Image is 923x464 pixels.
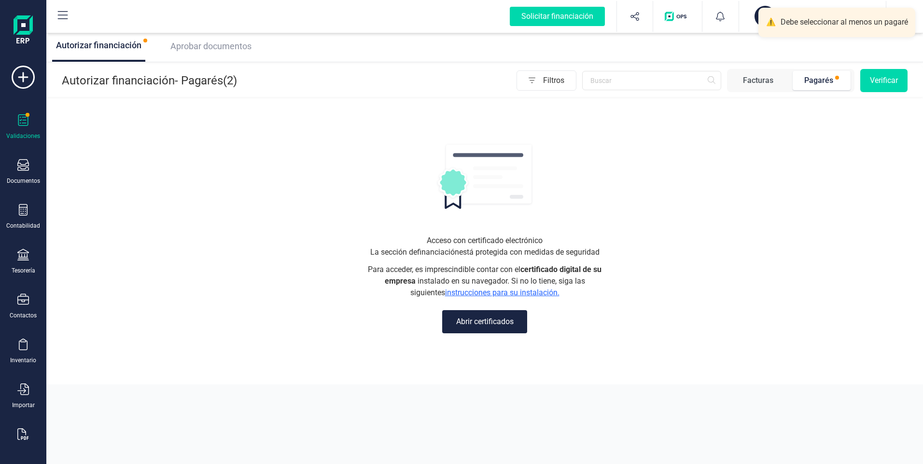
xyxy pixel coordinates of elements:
img: Logo Finanedi [14,15,33,46]
a: instrucciones para su instalación. [445,288,559,297]
span: Filtros [543,71,576,90]
p: Autorizar financiación - Pagarés (2) [62,73,237,88]
img: Logo de OPS [665,12,690,21]
div: Contactos [10,312,37,319]
div: Solicitar financiación [510,7,605,26]
span: Autorizar financiación [56,40,141,50]
button: Solicitar financiación [498,1,616,32]
span: La sección de financiación está protegida con medidas de seguridad [370,246,600,258]
span: Aprobar documentos [170,41,252,51]
button: Logo de OPS [659,1,696,32]
div: Tesorería [12,267,35,274]
div: SE [755,6,776,27]
div: Debe seleccionar al menos un pagaré [781,17,908,27]
button: SESERVIMAR 2008 SL[PERSON_NAME] [751,1,874,32]
input: Buscar [582,71,721,90]
div: ⚠️ [766,17,776,27]
div: Pagarés [804,75,833,86]
button: Verificar [860,69,908,92]
img: autorizacion logo [436,143,533,209]
div: Inventario [10,356,36,364]
div: Facturas [743,75,773,86]
button: Abrir certificados [442,310,527,333]
button: Filtros [517,70,576,91]
span: Para acceder, es imprescindible contar con el instalado en su navegador. Si no lo tiene, siga las... [364,264,605,299]
div: Documentos [7,177,40,185]
span: Acceso con certificado electrónico [427,235,543,246]
div: Validaciones [6,132,40,140]
div: Contabilidad [6,222,40,230]
div: Importar [12,401,35,409]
